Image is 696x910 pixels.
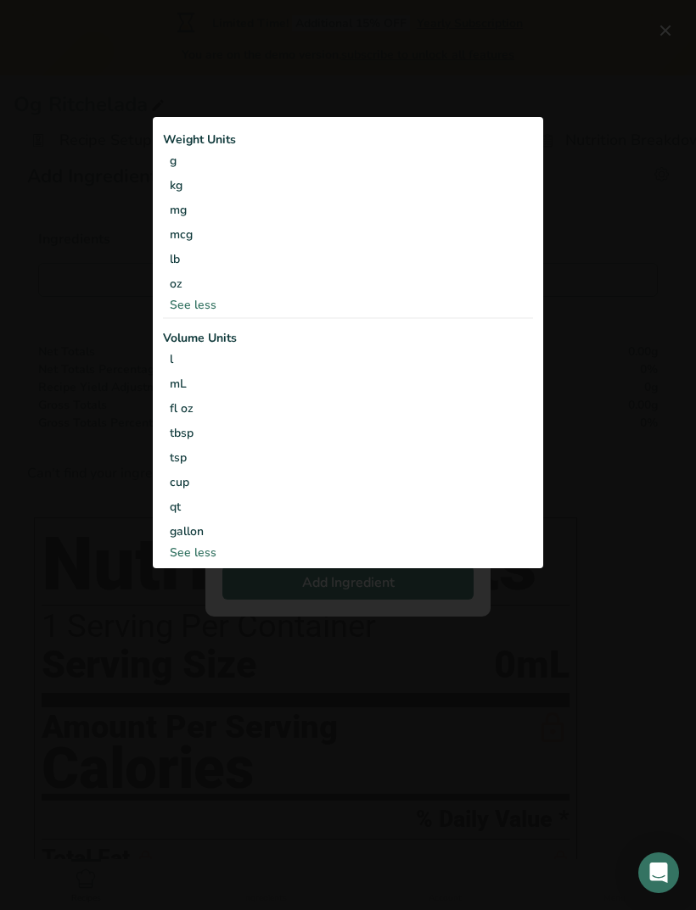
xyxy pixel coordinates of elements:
[170,473,526,491] div: cup
[170,522,526,540] div: gallon
[170,375,526,393] div: mL
[163,329,533,347] div: Volume Units
[163,271,533,296] div: oz
[163,296,533,314] div: See less
[170,424,526,442] div: tbsp
[170,449,526,466] div: tsp
[170,399,526,417] div: fl oz
[638,852,679,893] div: Open Intercom Messenger
[170,350,526,368] div: l
[170,498,526,516] div: qt
[163,247,533,271] div: lb
[163,544,533,561] div: See less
